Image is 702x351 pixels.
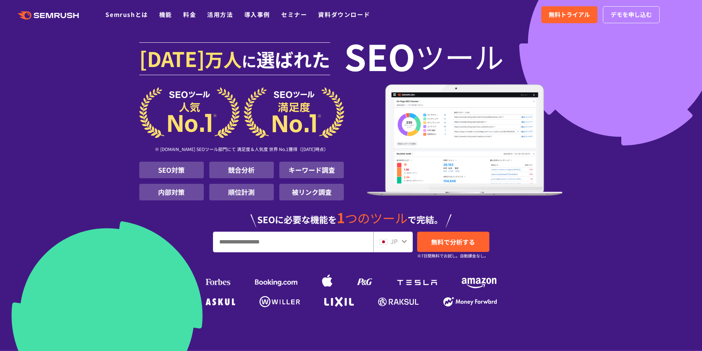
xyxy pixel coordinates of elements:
[415,41,504,71] span: ツール
[139,162,204,178] li: SEO対策
[139,184,204,200] li: 内部対策
[256,46,330,72] span: 選ばれた
[431,237,475,246] span: 無料で分析する
[408,213,443,226] span: で完結。
[344,41,415,71] span: SEO
[209,184,274,200] li: 順位計測
[549,10,590,20] span: 無料トライアル
[244,10,270,19] a: 導入事例
[242,50,256,71] span: に
[209,162,274,178] li: 競合分析
[139,203,563,228] div: SEOに必要な機能を
[159,10,172,19] a: 機能
[279,162,344,178] li: キーワード調査
[391,237,398,246] span: JP
[611,10,652,20] span: デモを申し込む
[183,10,196,19] a: 料金
[417,252,488,259] small: ※7日間無料でお試し。自動課金なし。
[205,46,242,72] span: 万人
[207,10,233,19] a: 活用方法
[603,6,660,23] a: デモを申し込む
[279,184,344,200] li: 被リンク調査
[345,209,408,227] span: つのツール
[541,6,597,23] a: 無料トライアル
[281,10,307,19] a: セミナー
[139,43,205,73] span: [DATE]
[417,232,489,252] a: 無料で分析する
[139,138,344,162] div: ※ [DOMAIN_NAME] SEOツール部門にて 満足度＆人気度 世界 No.1獲得（[DATE]時点）
[213,232,373,252] input: URL、キーワードを入力してください
[337,207,345,227] span: 1
[318,10,370,19] a: 資料ダウンロード
[105,10,148,19] a: Semrushとは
